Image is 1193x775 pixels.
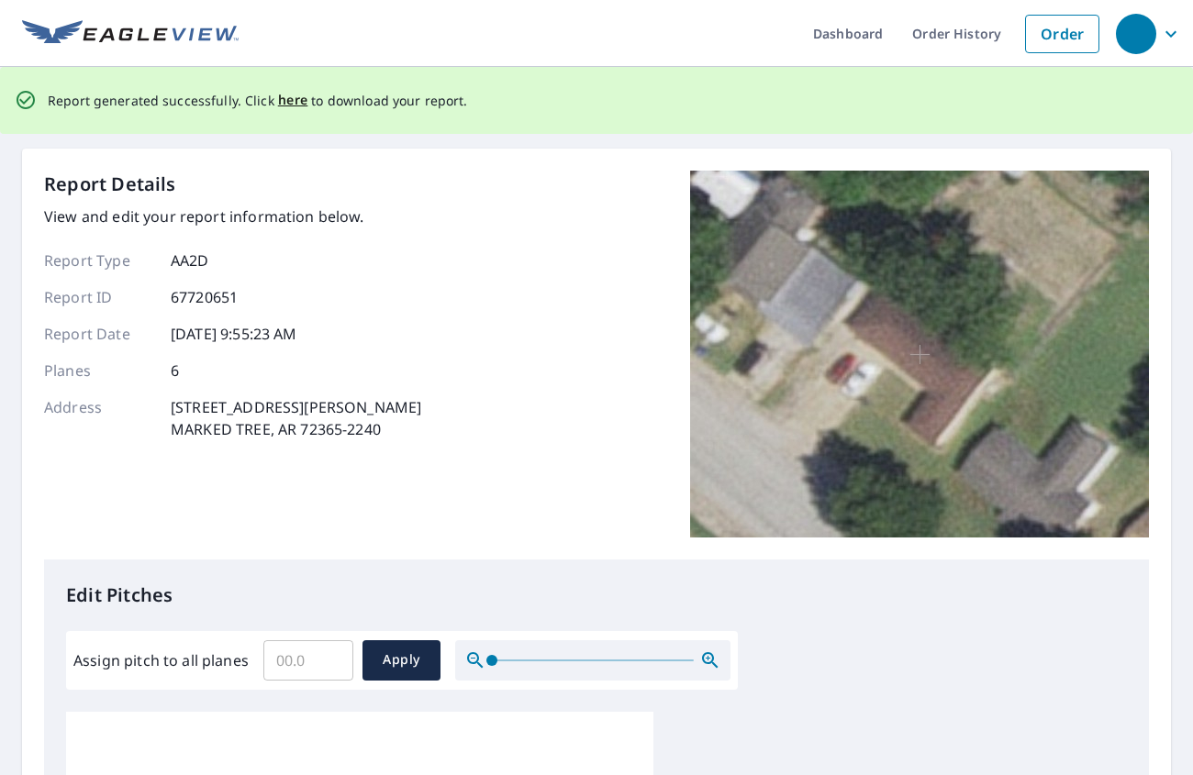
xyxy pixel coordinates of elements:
[44,360,154,382] p: Planes
[377,648,426,671] span: Apply
[73,649,249,671] label: Assign pitch to all planes
[263,635,353,686] input: 00.0
[278,89,308,112] button: here
[171,249,209,271] p: AA2D
[66,581,1127,609] p: Edit Pitches
[171,360,179,382] p: 6
[44,205,421,227] p: View and edit your report information below.
[44,396,154,440] p: Address
[44,323,154,345] p: Report Date
[22,20,239,48] img: EV Logo
[171,286,238,308] p: 67720651
[44,171,176,198] p: Report Details
[171,323,297,345] p: [DATE] 9:55:23 AM
[44,249,154,271] p: Report Type
[690,171,1149,537] img: Top image
[48,89,468,112] p: Report generated successfully. Click to download your report.
[171,396,421,440] p: [STREET_ADDRESS][PERSON_NAME] MARKED TREE, AR 72365-2240
[44,286,154,308] p: Report ID
[362,640,440,681] button: Apply
[1025,15,1099,53] a: Order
